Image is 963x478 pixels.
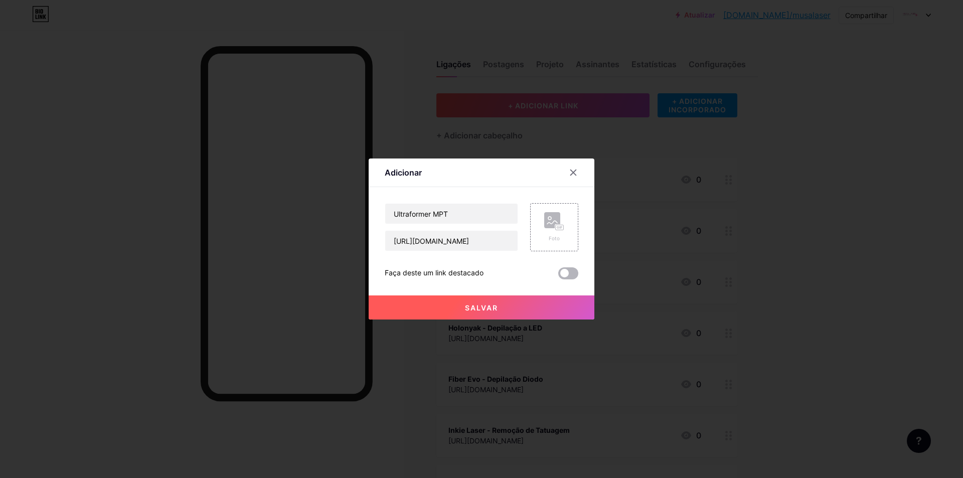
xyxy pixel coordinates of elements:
[385,204,518,224] input: Título
[385,268,484,277] font: Faça deste um link destacado
[369,295,594,320] button: Salvar
[465,303,498,312] font: Salvar
[385,168,422,178] font: Adicionar
[549,235,560,241] font: Foto
[385,231,518,251] input: URL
